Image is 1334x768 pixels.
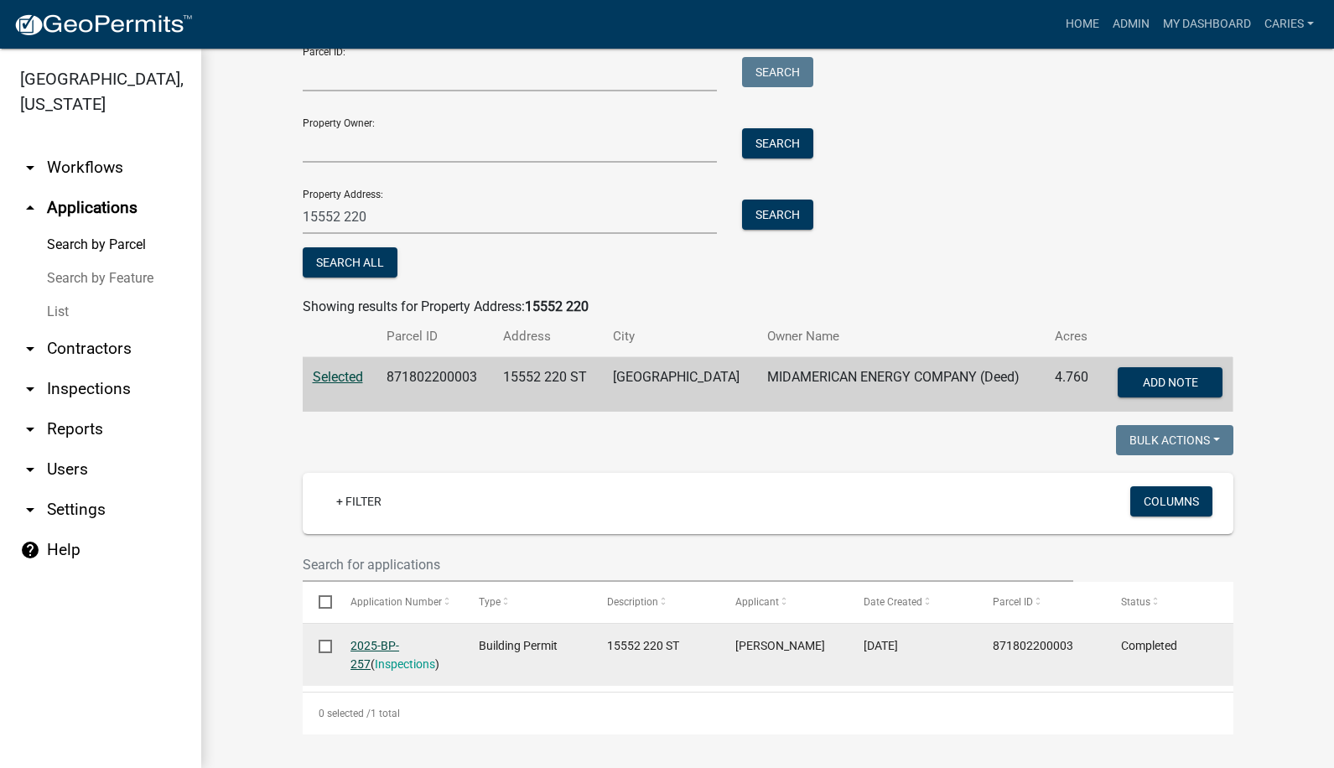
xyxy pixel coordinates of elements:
[20,158,40,178] i: arrow_drop_down
[742,128,813,158] button: Search
[303,547,1074,582] input: Search for applications
[1258,8,1321,40] a: CarieS
[303,247,397,278] button: Search All
[735,639,825,652] span: Michael Woofter
[1045,317,1101,356] th: Acres
[993,639,1073,652] span: 871802200003
[375,657,435,671] a: Inspections
[1059,8,1106,40] a: Home
[1130,486,1212,516] button: Columns
[591,582,719,622] datatable-header-cell: Description
[1118,367,1222,397] button: Add Note
[607,596,658,608] span: Description
[757,317,1045,356] th: Owner Name
[376,317,493,356] th: Parcel ID
[463,582,591,622] datatable-header-cell: Type
[1116,425,1233,455] button: Bulk Actions
[864,596,922,608] span: Date Created
[1106,8,1156,40] a: Admin
[20,540,40,560] i: help
[525,298,589,314] strong: 15552 220
[742,57,813,87] button: Search
[20,500,40,520] i: arrow_drop_down
[350,596,442,608] span: Application Number
[1143,376,1198,389] span: Add Note
[1121,596,1150,608] span: Status
[864,639,898,652] span: 10/01/2025
[993,596,1033,608] span: Parcel ID
[1045,357,1101,413] td: 4.760
[20,419,40,439] i: arrow_drop_down
[350,639,399,672] a: 2025-BP-257
[848,582,976,622] datatable-header-cell: Date Created
[493,357,603,413] td: 15552 220 ST
[323,486,395,516] a: + Filter
[20,339,40,359] i: arrow_drop_down
[1156,8,1258,40] a: My Dashboard
[335,582,463,622] datatable-header-cell: Application Number
[350,636,447,675] div: ( )
[603,357,757,413] td: [GEOGRAPHIC_DATA]
[20,379,40,399] i: arrow_drop_down
[313,369,363,385] a: Selected
[1121,639,1177,652] span: Completed
[319,708,371,719] span: 0 selected /
[479,639,558,652] span: Building Permit
[976,582,1104,622] datatable-header-cell: Parcel ID
[479,596,501,608] span: Type
[757,357,1045,413] td: MIDAMERICAN ENERGY COMPANY (Deed)
[303,297,1233,317] div: Showing results for Property Address:
[607,639,679,652] span: 15552 220 ST
[735,596,779,608] span: Applicant
[603,317,757,356] th: City
[303,582,335,622] datatable-header-cell: Select
[493,317,603,356] th: Address
[303,693,1233,734] div: 1 total
[719,582,848,622] datatable-header-cell: Applicant
[20,198,40,218] i: arrow_drop_up
[20,459,40,480] i: arrow_drop_down
[1104,582,1233,622] datatable-header-cell: Status
[376,357,493,413] td: 871802200003
[742,200,813,230] button: Search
